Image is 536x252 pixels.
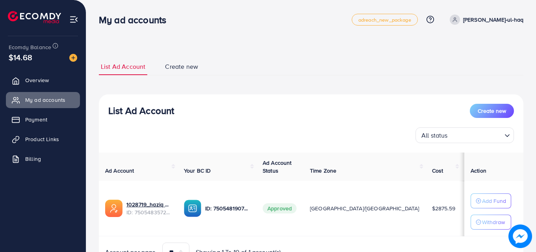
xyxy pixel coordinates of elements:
[105,167,134,175] span: Ad Account
[471,215,511,230] button: Withdraw
[184,167,211,175] span: Your BC ID
[69,54,77,62] img: image
[263,159,292,175] span: Ad Account Status
[9,52,32,63] span: $14.68
[450,128,501,141] input: Search for option
[6,131,80,147] a: Product Links
[482,217,505,227] p: Withdraw
[126,200,171,208] a: 1028719_haziq clothing_1747506744855
[352,14,418,26] a: adreach_new_package
[470,104,514,118] button: Create new
[482,196,506,206] p: Add Fund
[101,62,145,71] span: List Ad Account
[165,62,198,71] span: Create new
[25,155,41,163] span: Billing
[6,151,80,167] a: Billing
[358,17,411,22] span: adreach_new_package
[6,92,80,108] a: My ad accounts
[69,15,78,24] img: menu
[8,11,61,23] img: logo
[478,107,506,115] span: Create new
[432,167,443,175] span: Cost
[99,14,172,26] h3: My ad accounts
[471,193,511,208] button: Add Fund
[415,127,514,143] div: Search for option
[108,105,174,116] h3: List Ad Account
[432,204,455,212] span: $2875.59
[471,167,486,175] span: Action
[263,203,297,213] span: Approved
[508,224,532,248] img: image
[25,116,47,123] span: Payment
[447,15,523,25] a: [PERSON_NAME]-ul-haq
[310,204,419,212] span: [GEOGRAPHIC_DATA]/[GEOGRAPHIC_DATA]
[6,112,80,127] a: Payment
[205,204,250,213] p: ID: 7505481907963052039
[126,200,171,217] div: <span class='underline'>1028719_haziq clothing_1747506744855</span></br>7505483572002734087
[310,167,336,175] span: Time Zone
[463,15,523,24] p: [PERSON_NAME]-ul-haq
[25,135,59,143] span: Product Links
[25,76,49,84] span: Overview
[25,96,65,104] span: My ad accounts
[9,43,51,51] span: Ecomdy Balance
[6,72,80,88] a: Overview
[126,208,171,216] span: ID: 7505483572002734087
[420,130,449,141] span: All status
[105,200,122,217] img: ic-ads-acc.e4c84228.svg
[184,200,201,217] img: ic-ba-acc.ded83a64.svg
